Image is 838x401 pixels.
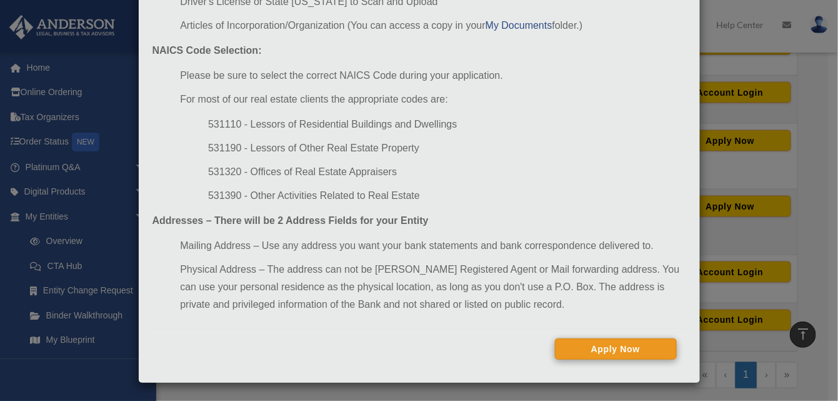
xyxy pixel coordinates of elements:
li: Physical Address – The address can not be [PERSON_NAME] Registered Agent or Mail forwarding addre... [180,261,686,313]
li: 531390 - Other Activities Related to Real Estate [208,187,686,205]
li: 531190 - Lessors of Other Real Estate Property [208,140,686,157]
li: Articles of Incorporation/Organization (You can access a copy in your folder.) [180,17,686,34]
a: My Documents [486,20,552,31]
button: Apply Now [555,338,677,360]
strong: Addresses – There will be 2 Address Fields for your Entity [152,215,429,226]
li: For most of our real estate clients the appropriate codes are: [180,91,686,108]
li: Mailing Address – Use any address you want your bank statements and bank correspondence delivered... [180,237,686,255]
li: Please be sure to select the correct NAICS Code during your application. [180,67,686,84]
strong: NAICS Code Selection: [152,45,262,56]
li: 531320 - Offices of Real Estate Appraisers [208,163,686,181]
li: 531110 - Lessors of Residential Buildings and Dwellings [208,116,686,133]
